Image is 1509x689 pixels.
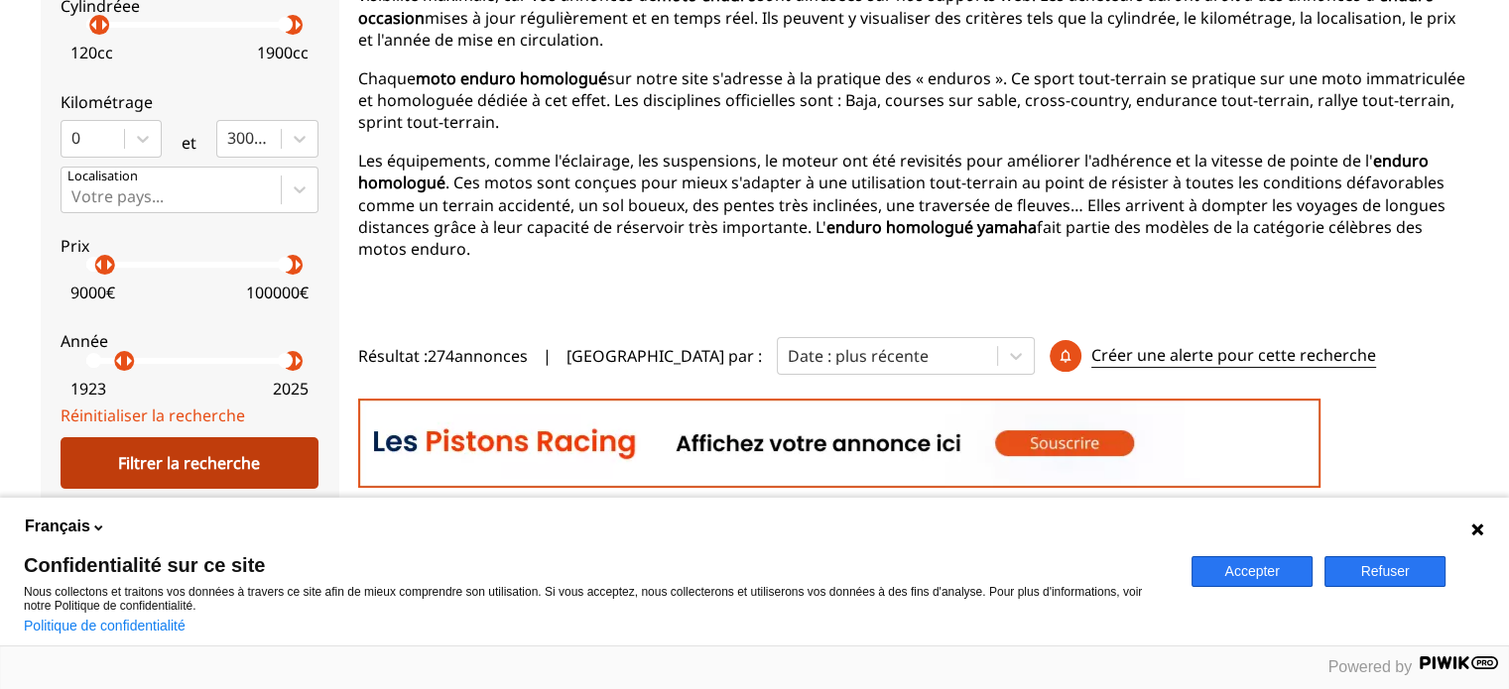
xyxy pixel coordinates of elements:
[286,13,310,37] p: arrow_right
[826,216,1037,238] strong: enduro homologué yamaha
[70,42,113,63] p: 120 cc
[358,150,1469,261] p: Les équipements, comme l'éclairage, les suspensions, le moteur ont été revisités pour améliorer l...
[257,42,309,63] p: 1900 cc
[70,282,115,303] p: 9000 €
[61,235,318,257] p: Prix
[273,378,309,400] p: 2025
[107,349,131,373] p: arrow_left
[97,253,121,277] p: arrow_right
[24,555,1168,575] span: Confidentialité sur ce site
[92,13,116,37] p: arrow_right
[358,345,528,367] span: Résultat : 274 annonces
[276,349,300,373] p: arrow_left
[416,67,607,89] strong: moto enduro homologué
[358,150,1429,193] strong: enduro homologué
[246,282,309,303] p: 100000 €
[25,516,90,537] span: Français
[71,129,75,147] input: 0
[358,67,1469,134] p: Chaque sur notre site s'adresse à la pratique des « enduros ». Ce sport tout-terrain se pratique ...
[286,349,310,373] p: arrow_right
[24,618,186,633] a: Politique de confidentialité
[1192,556,1313,587] button: Accepter
[227,129,231,147] input: 300000
[61,437,318,489] div: Filtrer la recherche
[61,330,318,352] p: Année
[566,345,762,367] p: [GEOGRAPHIC_DATA] par :
[70,378,106,400] p: 1923
[276,253,300,277] p: arrow_left
[286,253,310,277] p: arrow_right
[71,187,75,205] input: Votre pays...
[24,585,1168,613] p: Nous collectons et traitons vos données à travers ce site afin de mieux comprendre son utilisatio...
[117,349,141,373] p: arrow_right
[1091,344,1376,367] p: Créer une alerte pour cette recherche
[182,132,196,154] p: et
[61,91,318,113] p: Kilométrage
[87,253,111,277] p: arrow_left
[61,404,245,426] a: Réinitialiser la recherche
[67,168,138,185] p: Localisation
[276,13,300,37] p: arrow_left
[543,345,552,367] span: |
[1324,556,1446,587] button: Refuser
[82,13,106,37] p: arrow_left
[1328,658,1413,675] span: Powered by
